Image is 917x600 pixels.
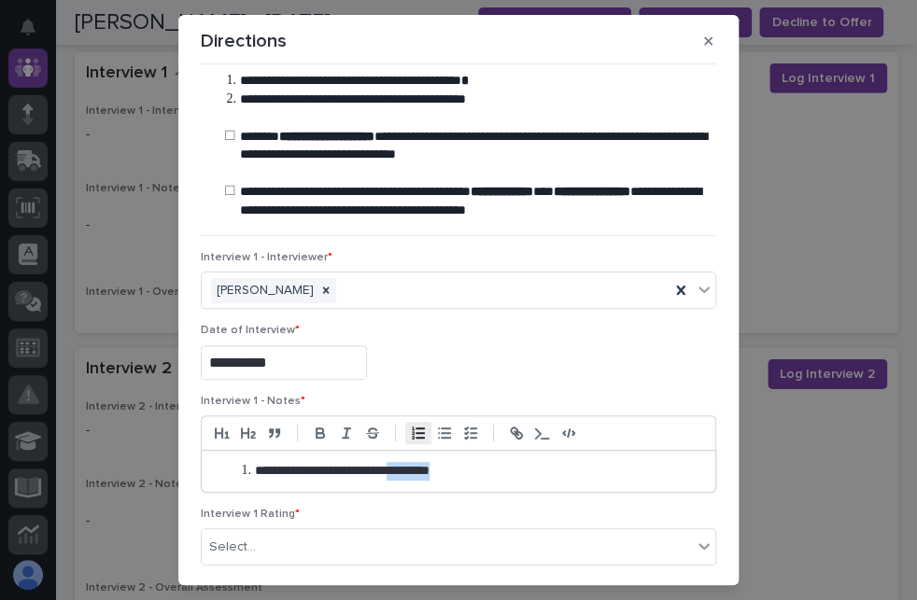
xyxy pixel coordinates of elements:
p: Directions [201,30,287,52]
span: Interview 1 - Notes [201,396,305,407]
span: Interview 1 Rating [201,509,300,520]
span: Interview 1 - Interviewer [201,252,332,263]
div: [PERSON_NAME] [211,278,316,303]
div: Select... [209,537,256,557]
span: Date of Interview [201,325,300,336]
